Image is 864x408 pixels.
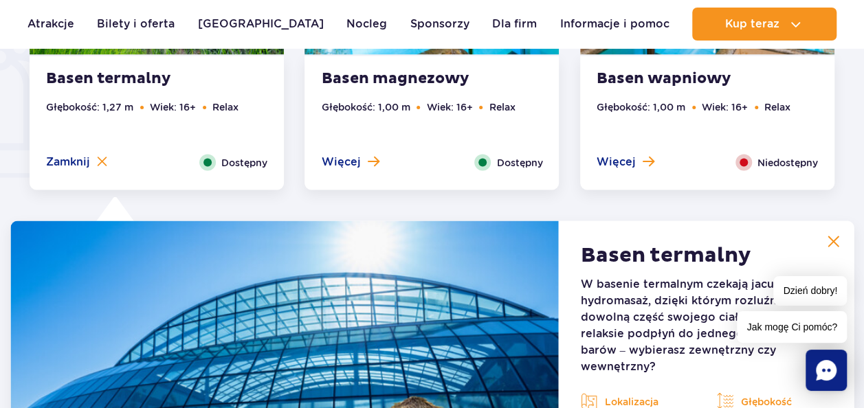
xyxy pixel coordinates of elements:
[496,155,542,170] span: Dostępny
[46,154,90,169] span: Zamknij
[150,100,196,115] li: Wiek: 16+
[806,350,847,391] div: Chat
[737,311,847,343] span: Jak mogę Ci pomóc?
[212,100,239,115] li: Relax
[198,8,324,41] a: [GEOGRAPHIC_DATA]
[97,8,175,41] a: Bilety i oferta
[46,100,133,115] li: Głębokość: 1,27 m
[321,154,360,169] span: Więcej
[321,69,487,89] strong: Basen magnezowy
[757,155,818,170] span: Niedostępny
[492,8,537,41] a: Dla firm
[410,8,469,41] a: Sponsorzy
[597,154,654,169] button: Więcej
[702,100,748,115] li: Wiek: 16+
[581,242,751,267] h2: Basen termalny
[346,8,387,41] a: Nocleg
[321,100,410,115] li: Głębokość: 1,00 m
[321,154,379,169] button: Więcej
[426,100,472,115] li: Wiek: 16+
[597,154,636,169] span: Więcej
[27,8,74,41] a: Atrakcje
[560,8,669,41] a: Informacje i pomoc
[46,69,212,89] strong: Basen termalny
[46,154,107,169] button: Zamknij
[581,275,832,374] p: W basenie termalnym czekają jacuzzi i hydromasaż, dzięki którym rozluźnisz dowolną część swojego ...
[489,100,515,115] li: Relax
[597,100,685,115] li: Głębokość: 1,00 m
[221,155,267,170] span: Dostępny
[773,276,847,306] span: Dzień dobry!
[692,8,837,41] button: Kup teraz
[597,69,763,89] strong: Basen wapniowy
[764,100,790,115] li: Relax
[724,18,779,30] span: Kup teraz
